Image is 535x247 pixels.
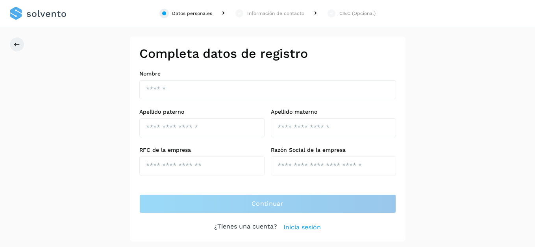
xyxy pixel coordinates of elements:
label: Apellido paterno [139,109,265,115]
button: Continuar [139,194,396,213]
h2: Completa datos de registro [139,46,396,61]
div: CIEC (Opcional) [339,10,376,17]
div: Datos personales [172,10,212,17]
label: Razón Social de la empresa [271,147,396,153]
label: Apellido materno [271,109,396,115]
a: Inicia sesión [283,223,321,232]
label: Nombre [139,70,396,77]
div: Información de contacto [247,10,304,17]
span: Continuar [252,199,283,208]
label: RFC de la empresa [139,147,265,153]
p: ¿Tienes una cuenta? [214,223,277,232]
